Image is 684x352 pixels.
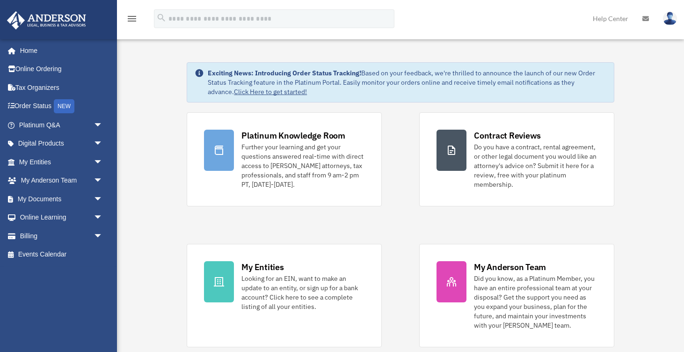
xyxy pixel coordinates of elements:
[94,208,112,227] span: arrow_drop_down
[474,130,541,141] div: Contract Reviews
[474,261,546,273] div: My Anderson Team
[94,134,112,154] span: arrow_drop_down
[54,99,74,113] div: NEW
[208,68,606,96] div: Based on your feedback, we're thrilled to announce the launch of our new Order Status Tracking fe...
[663,12,677,25] img: User Pic
[126,13,138,24] i: menu
[187,244,382,347] a: My Entities Looking for an EIN, want to make an update to an entity, or sign up for a bank accoun...
[241,261,284,273] div: My Entities
[187,112,382,206] a: Platinum Knowledge Room Further your learning and get your questions answered real-time with dire...
[126,16,138,24] a: menu
[7,208,117,227] a: Online Learningarrow_drop_down
[208,69,361,77] strong: Exciting News: Introducing Order Status Tracking!
[94,190,112,209] span: arrow_drop_down
[7,97,117,116] a: Order StatusNEW
[94,153,112,172] span: arrow_drop_down
[241,142,364,189] div: Further your learning and get your questions answered real-time with direct access to [PERSON_NAM...
[94,171,112,191] span: arrow_drop_down
[7,78,117,97] a: Tax Organizers
[419,244,614,347] a: My Anderson Team Did you know, as a Platinum Member, you have an entire professional team at your...
[7,41,112,60] a: Home
[7,153,117,171] a: My Entitiesarrow_drop_down
[234,88,307,96] a: Click Here to get started!
[474,142,597,189] div: Do you have a contract, rental agreement, or other legal document you would like an attorney's ad...
[7,116,117,134] a: Platinum Q&Aarrow_drop_down
[4,11,89,29] img: Anderson Advisors Platinum Portal
[241,274,364,311] div: Looking for an EIN, want to make an update to an entity, or sign up for a bank account? Click her...
[7,60,117,79] a: Online Ordering
[7,134,117,153] a: Digital Productsarrow_drop_down
[94,116,112,135] span: arrow_drop_down
[94,227,112,246] span: arrow_drop_down
[7,245,117,264] a: Events Calendar
[7,227,117,245] a: Billingarrow_drop_down
[156,13,167,23] i: search
[7,190,117,208] a: My Documentsarrow_drop_down
[241,130,345,141] div: Platinum Knowledge Room
[7,171,117,190] a: My Anderson Teamarrow_drop_down
[474,274,597,330] div: Did you know, as a Platinum Member, you have an entire professional team at your disposal? Get th...
[419,112,614,206] a: Contract Reviews Do you have a contract, rental agreement, or other legal document you would like...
